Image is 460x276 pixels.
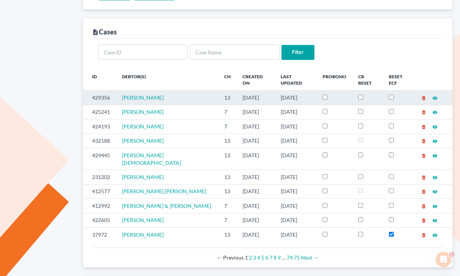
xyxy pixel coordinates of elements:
[301,254,319,261] a: Next page
[432,174,438,180] a: visibility
[275,170,317,184] td: [DATE]
[275,91,317,105] td: [DATE]
[218,148,237,170] td: 13
[122,217,164,223] a: [PERSON_NAME]
[432,231,438,238] a: visibility
[432,152,438,158] a: visibility
[122,188,206,194] a: [PERSON_NAME] [PERSON_NAME]
[421,109,426,115] a: delete_forever
[83,184,116,198] td: 412577
[190,45,280,60] input: Case Name
[237,199,275,213] td: [DATE]
[218,119,237,134] td: 7
[383,69,415,91] th: Reset ECF
[421,153,426,158] i: delete_forever
[83,119,116,134] td: 424193
[83,91,116,105] td: 429356
[421,137,426,144] a: delete_forever
[122,94,164,101] a: [PERSON_NAME]
[83,199,116,213] td: 412992
[237,213,275,227] td: [DATE]
[432,218,438,223] i: visibility
[83,213,116,227] td: 422605
[421,217,426,223] a: delete_forever
[275,213,317,227] td: [DATE]
[116,69,218,91] th: Debtor(s)
[237,227,275,242] td: [DATE]
[83,134,116,148] td: 432188
[275,119,317,134] td: [DATE]
[261,254,264,261] a: Page 5
[432,139,438,144] i: visibility
[218,91,237,105] td: 13
[432,203,438,209] a: visibility
[421,189,426,194] i: delete_forever
[122,123,164,130] span: [PERSON_NAME]
[432,123,438,130] a: visibility
[253,254,256,261] a: Page 3
[237,170,275,184] td: [DATE]
[218,213,237,227] td: 7
[432,217,438,223] a: visibility
[432,204,438,209] i: visibility
[421,188,426,194] a: delete_forever
[421,139,426,144] i: delete_forever
[432,189,438,194] i: visibility
[275,69,317,91] th: Last Updated
[421,204,426,209] i: delete_forever
[122,231,164,238] span: [PERSON_NAME]
[237,119,275,134] td: [DATE]
[83,170,116,184] td: 231202
[275,184,317,198] td: [DATE]
[83,69,116,91] th: ID
[274,254,277,261] a: Page 8
[218,170,237,184] td: 13
[122,137,164,144] a: [PERSON_NAME]
[237,184,275,198] td: [DATE]
[278,254,281,261] a: Page 9
[421,123,426,130] a: delete_forever
[275,227,317,242] td: [DATE]
[218,105,237,119] td: 7
[237,148,275,170] td: [DATE]
[432,175,438,180] i: visibility
[98,254,438,261] div: Pagination
[122,109,164,115] a: [PERSON_NAME]
[275,134,317,148] td: [DATE]
[122,152,181,166] a: [PERSON_NAME][DEMOGRAPHIC_DATA]
[237,69,275,91] th: Created On
[245,254,248,261] em: Page 1
[83,227,116,242] td: 37972
[432,95,438,101] i: visibility
[282,254,286,261] span: …
[237,134,275,148] td: [DATE]
[287,254,293,261] a: Page 74
[275,105,317,119] td: [DATE]
[432,110,438,115] i: visibility
[257,254,260,261] a: Page 4
[421,175,426,180] i: delete_forever
[421,231,426,238] a: delete_forever
[122,174,164,180] a: [PERSON_NAME]
[432,94,438,101] a: visibility
[432,153,438,158] i: visibility
[317,69,352,91] th: ProBono
[432,233,438,238] i: visibility
[218,184,237,198] td: 13
[281,45,314,60] input: Filter
[122,203,211,209] a: [PERSON_NAME] & [PERSON_NAME]
[218,227,237,242] td: 13
[421,218,426,223] i: delete_forever
[249,254,252,261] a: Page 2
[421,94,426,101] a: delete_forever
[421,174,426,180] a: delete_forever
[421,233,426,238] i: delete_forever
[432,109,438,115] a: visibility
[83,105,116,119] td: 425241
